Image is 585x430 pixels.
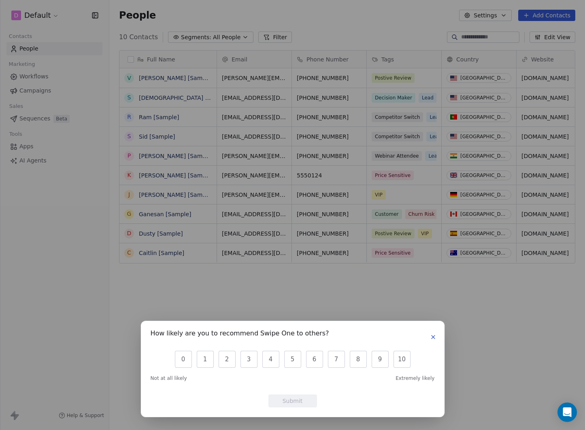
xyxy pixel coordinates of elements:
span: Not at all likely [151,375,187,382]
button: 1 [197,351,214,368]
button: Submit [268,394,317,407]
h1: How likely are you to recommend Swipe One to others? [151,331,329,339]
button: 3 [240,351,257,368]
button: 5 [284,351,301,368]
button: 6 [306,351,323,368]
button: 9 [372,351,389,368]
span: Extremely likely [396,375,434,382]
button: 2 [219,351,236,368]
button: 4 [262,351,279,368]
button: 0 [175,351,192,368]
button: 7 [328,351,345,368]
button: 10 [394,351,411,368]
button: 8 [350,351,367,368]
